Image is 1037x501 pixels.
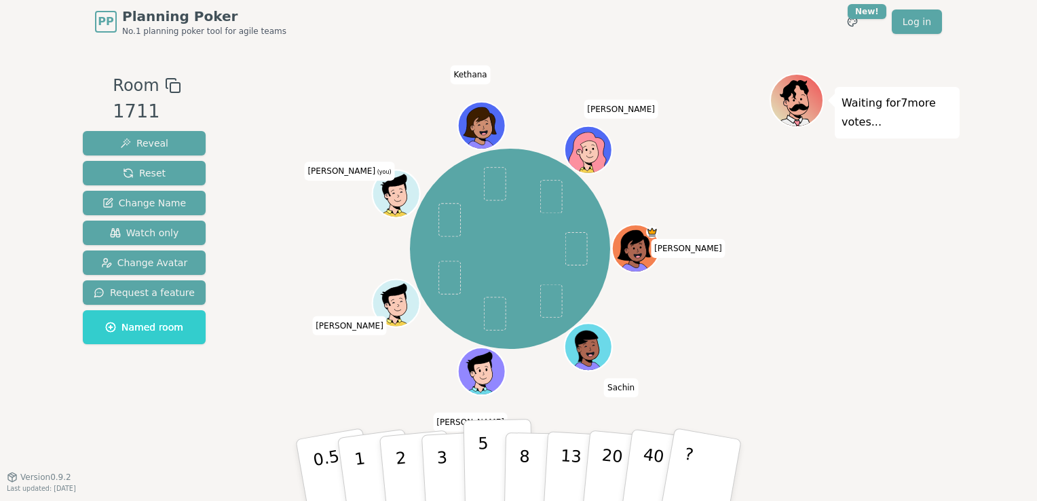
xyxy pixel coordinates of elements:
span: Click to change your name [433,413,508,432]
button: New! [840,10,865,34]
a: Log in [892,10,942,34]
span: Room [113,73,159,98]
span: Click to change your name [584,100,658,119]
span: Natasha is the host [647,226,659,238]
a: PPPlanning PokerNo.1 planning poker tool for agile teams [95,7,286,37]
span: Last updated: [DATE] [7,485,76,492]
span: Change Name [102,196,186,210]
span: Click to change your name [312,316,387,335]
span: Version 0.9.2 [20,472,71,483]
div: New! [848,4,886,19]
button: Reveal [83,131,206,155]
p: Waiting for 7 more votes... [842,94,953,132]
button: Watch only [83,221,206,245]
button: Reset [83,161,206,185]
button: Named room [83,310,206,344]
span: Click to change your name [304,162,394,181]
button: Change Name [83,191,206,215]
span: Click to change your name [450,65,490,84]
span: Watch only [110,226,179,240]
span: Change Avatar [101,256,188,270]
button: Change Avatar [83,250,206,275]
span: Named room [105,320,183,334]
span: No.1 planning poker tool for agile teams [122,26,286,37]
button: Version0.9.2 [7,472,71,483]
span: Planning Poker [122,7,286,26]
span: (you) [375,169,392,175]
span: Reset [123,166,166,180]
button: Click to change your avatar [374,172,419,217]
div: 1711 [113,98,181,126]
span: PP [98,14,113,30]
span: Click to change your name [604,379,638,398]
span: Request a feature [94,286,195,299]
button: Request a feature [83,280,206,305]
span: Click to change your name [651,239,725,258]
span: Reveal [120,136,168,150]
